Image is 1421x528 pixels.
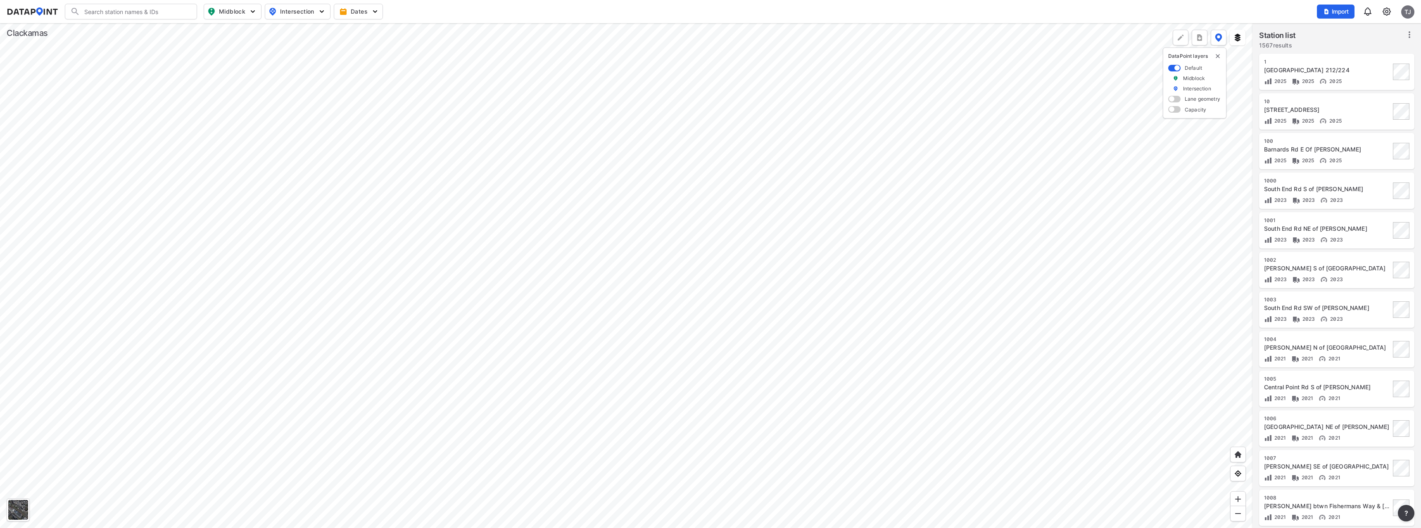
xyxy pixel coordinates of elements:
[1185,64,1202,71] label: Default
[1317,7,1358,15] a: Import
[1264,257,1390,263] div: 1002
[1264,98,1390,105] div: 10
[1403,508,1409,518] span: ?
[1234,450,1242,459] img: +XpAUvaXAN7GudzAAAAAElFTkSuQmCC
[1292,156,1300,165] img: Vehicle class
[1264,196,1272,204] img: Volume count
[80,5,192,18] input: Search
[1291,434,1300,442] img: Vehicle class
[1317,5,1354,19] button: Import
[1264,225,1390,233] div: South End Rd NE of Partlow Rd
[1328,316,1343,322] span: 2023
[1272,395,1286,401] span: 2021
[1211,30,1226,45] button: DataPoint layers
[1326,474,1340,481] span: 2021
[1272,355,1286,362] span: 2021
[1233,33,1242,42] img: layers.ee07997e.svg
[1300,514,1314,520] span: 2021
[1291,474,1300,482] img: Vehicle class
[1264,462,1390,471] div: McCord Rd SE of Central Point Rd
[1300,355,1314,362] span: 2021
[1234,495,1242,503] img: ZvzfEJKXnyWIrJytrsY285QMwk63cM6Drc+sIAAAAASUVORK5CYII=
[1185,106,1206,113] label: Capacity
[1319,156,1327,165] img: Vehicle speed
[1401,5,1414,19] div: TJ
[339,7,347,16] img: calendar-gold.39a51dde.svg
[1264,304,1390,312] div: South End Rd SW of Parrish Rd
[1264,236,1272,244] img: Volume count
[1264,434,1272,442] img: Volume count
[1292,196,1300,204] img: Vehicle class
[1326,435,1340,441] span: 2021
[249,7,257,16] img: 5YPKRKmlfpI5mqlR8AD95paCi+0kK1fRFDJSaMmawlwaeJcJwk9O2fotCW5ve9gAAAAASUVORK5CYII=
[1264,217,1390,224] div: 1001
[1230,447,1246,462] div: Home
[1264,106,1390,114] div: 132nd Ave S Of Sunnyside
[1326,514,1340,520] span: 2021
[1264,495,1390,501] div: 1008
[1382,7,1392,17] img: cids17cp3yIFEOpj3V8A9qJSH103uA521RftCD4eeui4ksIb+krbm5XvIjxD52OS6NWLn9gAAAAAElFTkSuQmCC
[268,7,278,17] img: map_pin_int.54838e6b.svg
[1320,236,1328,244] img: Vehicle speed
[1328,276,1343,282] span: 2023
[1264,315,1272,323] img: Volume count
[1234,469,1242,478] img: zeq5HYn9AnE9l6UmnFLPAAAAAElFTkSuQmCC
[1185,95,1220,102] label: Lane geometry
[1230,491,1246,507] div: Zoom in
[1300,276,1315,282] span: 2023
[1230,506,1246,521] div: Zoom out
[1327,118,1342,124] span: 2025
[1318,434,1326,442] img: Vehicle speed
[1300,395,1314,401] span: 2021
[1264,296,1390,303] div: 1003
[265,4,330,19] button: Intersection
[1318,355,1326,363] img: Vehicle speed
[334,4,383,19] button: Dates
[1264,423,1390,431] div: Central Point Rd NE of McCord Rd
[1264,185,1390,193] div: South End Rd S of Partlow Rd
[1264,336,1390,343] div: 1004
[1318,513,1326,521] img: Vehicle speed
[1300,157,1314,163] span: 2025
[1291,394,1300,403] img: Vehicle class
[371,7,379,16] img: 5YPKRKmlfpI5mqlR8AD95paCi+0kK1fRFDJSaMmawlwaeJcJwk9O2fotCW5ve9gAAAAASUVORK5CYII=
[1398,505,1414,521] button: more
[1264,415,1390,422] div: 1006
[1264,355,1272,363] img: Volume count
[1264,376,1390,382] div: 1005
[1318,474,1326,482] img: Vehicle speed
[1328,197,1343,203] span: 2023
[1300,474,1314,481] span: 2021
[1173,30,1188,45] div: Polygon tool
[1300,197,1315,203] span: 2023
[1272,514,1286,520] span: 2021
[341,7,378,16] span: Dates
[1292,275,1300,284] img: Vehicle class
[1272,435,1286,441] span: 2021
[1292,117,1300,125] img: Vehicle class
[1320,196,1328,204] img: Vehicle speed
[1183,75,1205,82] label: Midblock
[1168,53,1221,59] p: DataPoint layers
[1264,275,1272,284] img: Volume count
[1264,383,1390,391] div: Central Point Rd S of Partlow Rd
[1323,8,1330,15] img: file_add.62c1e8a2.svg
[1300,435,1314,441] span: 2021
[1272,197,1287,203] span: 2023
[1272,474,1286,481] span: 2021
[1176,33,1185,42] img: +Dz8AAAAASUVORK5CYII=
[1230,30,1245,45] button: External layers
[1319,117,1327,125] img: Vehicle speed
[1214,53,1221,59] img: close-external-leyer.3061a1c7.svg
[1322,7,1350,16] span: Import
[1214,53,1221,59] button: delete
[1320,275,1328,284] img: Vehicle speed
[1264,117,1272,125] img: Volume count
[1272,276,1287,282] span: 2023
[1291,355,1300,363] img: Vehicle class
[1264,455,1390,462] div: 1007
[1291,513,1300,521] img: Vehicle class
[1327,78,1342,84] span: 2025
[1195,33,1204,42] img: xqJnZQTG2JQi0x5lvmkeSNbbgIiQD62bqHG8IfrOzanD0FsRdYrij6fAAAAAElFTkSuQmCC
[1259,41,1296,50] label: 1567 results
